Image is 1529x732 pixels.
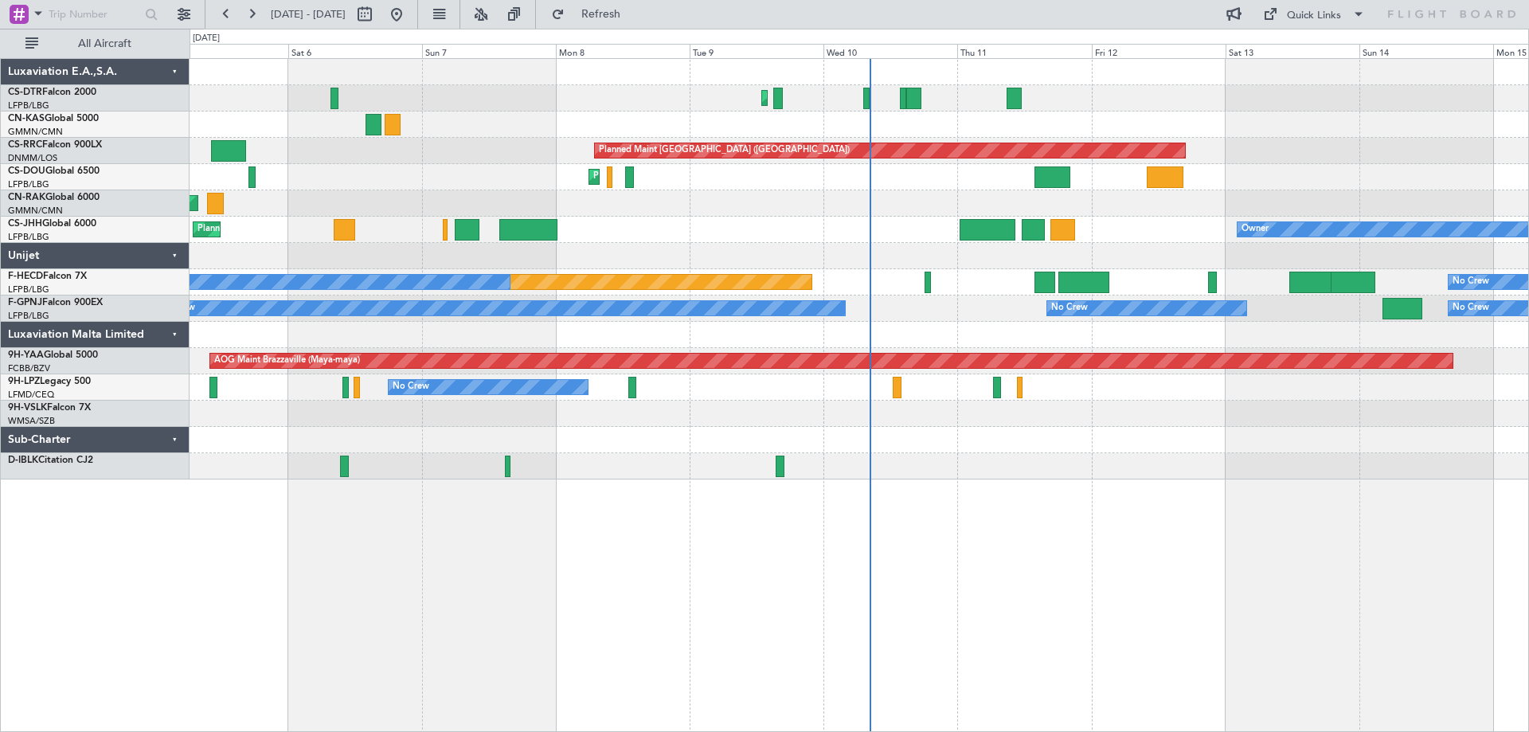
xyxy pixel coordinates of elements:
div: No Crew [1051,296,1088,320]
a: LFPB/LBG [8,100,49,112]
div: Sat 6 [288,44,422,58]
div: Mon 8 [556,44,690,58]
input: Trip Number [49,2,140,26]
div: Sun 14 [1359,44,1493,58]
div: Planned Maint [GEOGRAPHIC_DATA] ([GEOGRAPHIC_DATA]) [599,139,850,162]
span: 9H-LPZ [8,377,40,386]
a: CS-DTRFalcon 2000 [8,88,96,97]
div: Planned Maint [GEOGRAPHIC_DATA] ([GEOGRAPHIC_DATA]) [593,165,844,189]
span: CS-DOU [8,166,45,176]
div: Wed 10 [823,44,957,58]
div: Fri 5 [154,44,288,58]
span: All Aircraft [41,38,168,49]
div: Thu 11 [957,44,1091,58]
span: 9H-VSLK [8,403,47,413]
div: No Crew [1453,296,1489,320]
div: Owner [1242,217,1269,241]
a: F-GPNJFalcon 900EX [8,298,103,307]
a: GMMN/CMN [8,205,63,217]
a: WMSA/SZB [8,415,55,427]
div: Sat 13 [1226,44,1359,58]
span: CN-KAS [8,114,45,123]
button: Quick Links [1255,2,1373,27]
a: F-HECDFalcon 7X [8,272,87,281]
span: CN-RAK [8,193,45,202]
a: 9H-LPZLegacy 500 [8,377,91,386]
span: CS-JHH [8,219,42,229]
div: Planned Maint [GEOGRAPHIC_DATA] ([GEOGRAPHIC_DATA]) [197,217,448,241]
a: 9H-YAAGlobal 5000 [8,350,98,360]
a: LFPB/LBG [8,310,49,322]
span: CS-DTR [8,88,42,97]
span: Refresh [568,9,635,20]
a: FCBB/BZV [8,362,50,374]
span: F-HECD [8,272,43,281]
span: [DATE] - [DATE] [271,7,346,22]
button: Refresh [544,2,639,27]
div: [DATE] [193,32,220,45]
a: CS-RRCFalcon 900LX [8,140,102,150]
a: LFPB/LBG [8,284,49,296]
div: Quick Links [1287,8,1341,24]
span: CS-RRC [8,140,42,150]
a: D-IBLKCitation CJ2 [8,456,93,465]
a: CN-RAKGlobal 6000 [8,193,100,202]
span: 9H-YAA [8,350,44,360]
div: AOG Maint Brazzaville (Maya-maya) [214,349,360,373]
a: LFPB/LBG [8,231,49,243]
div: No Crew [393,375,429,399]
a: CS-JHHGlobal 6000 [8,219,96,229]
div: Tue 9 [690,44,823,58]
a: LFPB/LBG [8,178,49,190]
a: CN-KASGlobal 5000 [8,114,99,123]
a: GMMN/CMN [8,126,63,138]
div: No Crew [1453,270,1489,294]
a: DNMM/LOS [8,152,57,164]
span: D-IBLK [8,456,38,465]
button: All Aircraft [18,31,173,57]
div: Fri 12 [1092,44,1226,58]
a: 9H-VSLKFalcon 7X [8,403,91,413]
a: LFMD/CEQ [8,389,54,401]
div: Sun 7 [422,44,556,58]
span: F-GPNJ [8,298,42,307]
a: CS-DOUGlobal 6500 [8,166,100,176]
div: Planned Maint Mugla ([GEOGRAPHIC_DATA]) [766,86,951,110]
